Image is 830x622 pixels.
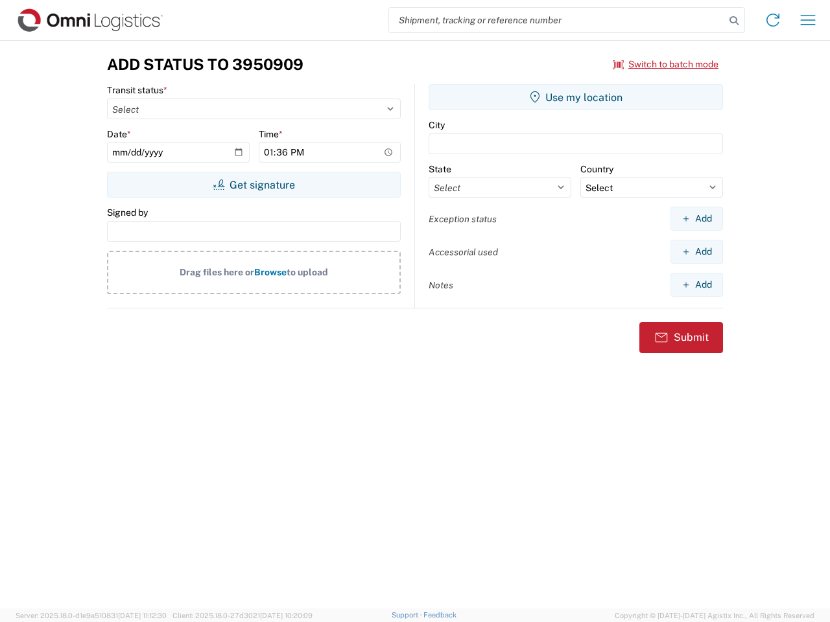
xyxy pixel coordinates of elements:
[392,611,424,619] a: Support
[670,273,723,297] button: Add
[639,322,723,353] button: Submit
[670,207,723,231] button: Add
[613,54,718,75] button: Switch to batch mode
[180,267,254,277] span: Drag files here or
[429,119,445,131] label: City
[259,128,283,140] label: Time
[254,267,287,277] span: Browse
[107,207,148,218] label: Signed by
[107,84,167,96] label: Transit status
[107,172,401,198] button: Get signature
[423,611,456,619] a: Feedback
[260,612,313,619] span: [DATE] 10:20:09
[172,612,313,619] span: Client: 2025.18.0-27d3021
[118,612,167,619] span: [DATE] 11:12:30
[389,8,725,32] input: Shipment, tracking or reference number
[429,84,723,110] button: Use my location
[429,279,453,291] label: Notes
[429,163,451,175] label: State
[107,128,131,140] label: Date
[670,240,723,264] button: Add
[615,610,814,621] span: Copyright © [DATE]-[DATE] Agistix Inc., All Rights Reserved
[287,267,328,277] span: to upload
[107,55,303,74] h3: Add Status to 3950909
[429,246,498,258] label: Accessorial used
[429,213,497,225] label: Exception status
[16,612,167,619] span: Server: 2025.18.0-d1e9a510831
[580,163,613,175] label: Country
